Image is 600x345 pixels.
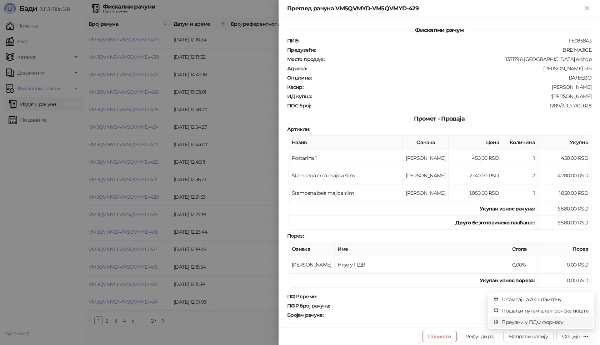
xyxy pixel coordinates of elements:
[480,277,535,284] strong: Укупан износ пореза:
[583,4,591,13] button: Close
[509,256,538,274] td: 0,00%
[287,233,304,239] strong: Порез :
[449,136,502,149] th: Цена
[409,27,469,34] span: Фискални рачун
[460,331,500,342] button: Рефундирај
[502,167,538,184] td: 2
[287,65,307,72] strong: Адреса :
[287,84,303,90] strong: Касир :
[287,126,310,132] strong: Артикли :
[287,4,583,13] div: Преглед рачуна VM5QVMYD-VM5QVMYD-429
[538,149,591,167] td: 450,00 RSD
[538,136,591,149] th: Укупно
[287,47,316,53] strong: Предузеће :
[307,65,592,72] div: [PERSON_NAME] 13Б
[501,318,589,326] span: Преузми у ПДФ формату
[455,219,535,226] strong: Друго безготовинско плаћање :
[403,136,449,149] th: Ознака
[501,307,589,315] span: Пошаљи путем електронске поште
[501,295,589,303] span: Штампај на А4 штампачу
[289,167,403,184] td: Štampana crna majica slim
[335,256,509,274] td: Није у ПДВ
[287,56,324,62] strong: Место продаје :
[287,75,311,81] strong: Општина :
[287,303,330,309] strong: ПФР број рачуна :
[287,102,311,109] strong: ПОС број :
[311,102,592,109] div: 1289/3.11.3-710c028
[287,93,312,100] strong: ИД купца :
[403,149,449,167] td: [PERSON_NAME]
[509,333,548,340] span: Направи копију
[287,37,299,44] strong: ПИБ :
[502,136,538,149] th: Количина
[449,149,502,167] td: 450,00 RSD
[289,184,403,202] td: Štampana bela majica slim
[331,303,592,309] div: VM5QVMYD-VM5QVMYD-429
[304,84,592,90] div: [PERSON_NAME]
[502,184,538,202] td: 1
[538,184,591,202] td: 1.850,00 RSD
[325,56,592,62] div: 1371796-[GEOGRAPHIC_DATA] e-shop
[538,242,591,256] th: Порез
[335,242,509,256] th: Име
[562,333,580,340] div: Опције
[289,149,403,167] td: Poštarina 1
[449,184,502,202] td: 1.850,00 RSD
[403,184,449,202] td: [PERSON_NAME]
[317,293,592,300] div: [DATE] 12:18:24
[503,331,554,342] button: Направи копију
[324,312,592,318] div: 411/429ПП
[289,242,335,256] th: Ознака
[556,331,594,342] button: Опције
[317,47,592,53] div: BRE MAJICE
[538,256,591,274] td: 0,00 RSD
[538,274,591,288] td: 0,00 RSD
[509,242,538,256] th: Стопа
[403,167,449,184] td: [PERSON_NAME]
[312,93,592,100] div: :[PERSON_NAME]
[287,293,317,300] strong: ПФР време :
[449,167,502,184] td: 2.140,00 RSD
[502,149,538,167] td: 1
[538,202,591,216] td: 6.580,00 RSD
[480,206,535,212] strong: Укупан износ рачуна :
[538,167,591,184] td: 4.280,00 RSD
[300,37,592,44] div: 115085843
[289,256,335,274] td: [PERSON_NAME]
[422,331,457,342] button: Поништи
[538,216,591,230] td: 6.580,00 RSD
[312,75,592,81] div: ВАЉЕВО
[289,136,403,149] th: Назив
[408,115,470,122] span: Промет - Продаја
[287,312,323,318] strong: Бројач рачуна :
